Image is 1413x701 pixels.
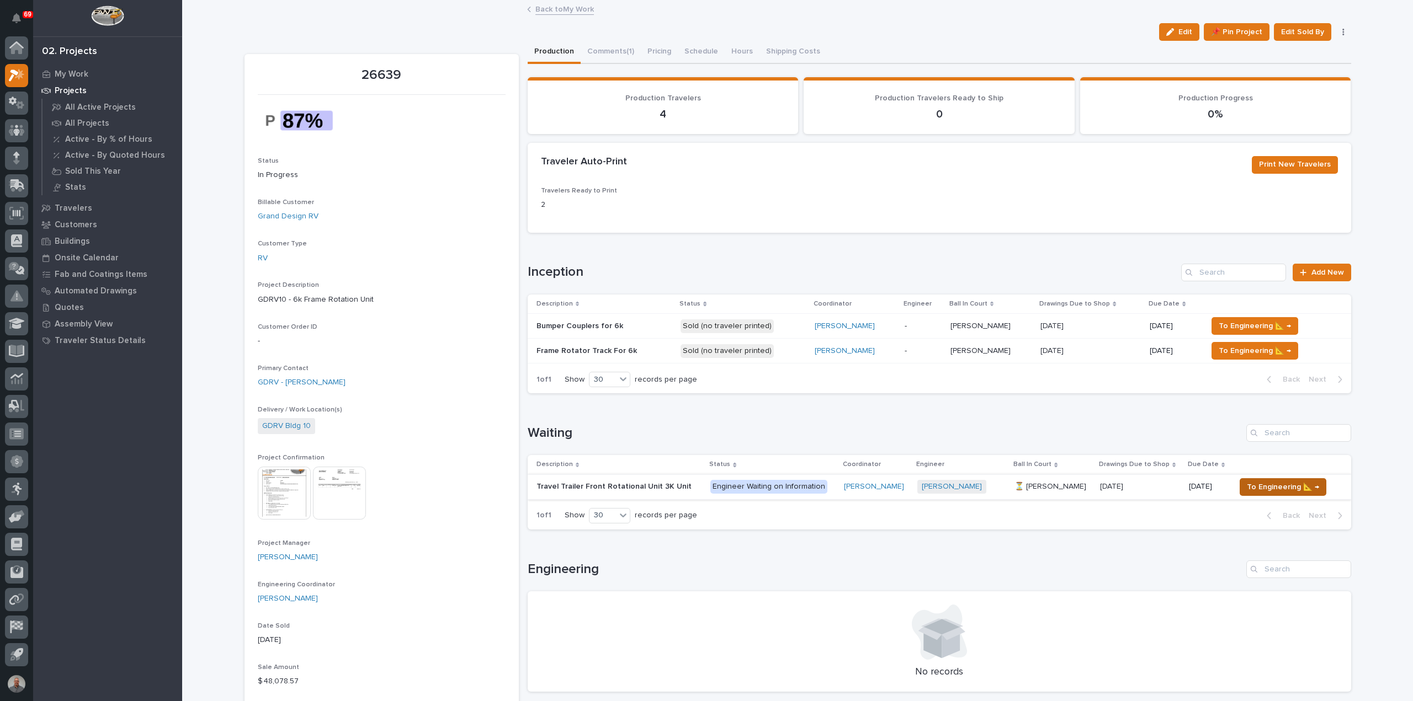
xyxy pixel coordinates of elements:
[33,282,182,299] a: Automated Drawings
[541,666,1338,678] p: No records
[681,319,774,333] div: Sold (no traveler printed)
[1276,511,1300,521] span: Back
[581,41,641,64] button: Comments (1)
[55,204,92,213] p: Travelers
[1246,560,1351,578] input: Search
[1093,108,1338,121] p: 0%
[258,454,325,461] span: Project Confirmation
[1100,480,1125,491] p: [DATE]
[1014,480,1088,491] p: ⏳ [PERSON_NAME]
[875,94,1003,102] span: Production Travelers Ready to Ship
[1159,23,1199,41] button: Edit
[55,237,90,247] p: Buildings
[1099,458,1170,470] p: Drawings Due to Shop
[33,266,182,282] a: Fab and Coatings Items
[1304,511,1351,521] button: Next
[1204,23,1269,41] button: 📌 Pin Project
[1309,511,1333,521] span: Next
[258,158,279,164] span: Status
[589,510,616,521] div: 30
[536,298,573,310] p: Description
[635,511,697,520] p: records per page
[33,216,182,233] a: Customers
[55,220,97,230] p: Customers
[528,425,1242,441] h1: Waiting
[541,199,798,211] p: 2
[681,344,774,358] div: Sold (no traveler printed)
[1258,511,1304,521] button: Back
[1219,319,1291,333] span: To Engineering 📐 →
[1246,424,1351,442] input: Search
[258,101,341,140] img: S5HhKsf9HL0Q6f7ZeiABrWrQQr69FYXmiLDdlvecDnc
[817,108,1061,121] p: 0
[641,41,678,64] button: Pricing
[258,593,318,604] a: [PERSON_NAME]
[528,264,1177,280] h1: Inception
[1178,27,1192,37] span: Edit
[65,135,152,145] p: Active - By % of Hours
[1252,156,1338,174] button: Print New Travelers
[905,322,941,331] p: -
[1149,298,1180,310] p: Due Date
[33,233,182,249] a: Buildings
[1258,374,1304,384] button: Back
[1150,322,1198,331] p: [DATE]
[55,336,146,346] p: Traveler Status Details
[1181,264,1286,281] div: Search
[65,183,86,192] p: Stats
[1281,25,1324,39] span: Edit Sold By
[950,319,1013,331] p: [PERSON_NAME]
[258,623,290,629] span: Date Sold
[905,346,941,356] p: -
[678,41,725,64] button: Schedule
[1211,25,1262,39] span: 📌 Pin Project
[65,151,165,160] p: Active - By Quoted Hours
[536,319,625,331] p: Bumper Couplers for 6k
[1013,458,1051,470] p: Ball In Court
[916,458,944,470] p: Engineer
[91,6,124,26] img: Workspace Logo
[589,374,616,386] div: 30
[528,366,560,393] p: 1 of 1
[625,94,701,102] span: Production Travelers
[55,69,88,79] p: My Work
[922,482,982,491] a: [PERSON_NAME]
[258,324,317,330] span: Customer Order ID
[528,561,1242,577] h1: Engineering
[65,167,121,176] p: Sold This Year
[1212,317,1298,335] button: To Engineering 📐 →
[1293,264,1351,281] a: Add New
[33,315,182,332] a: Assembly View
[759,41,827,64] button: Shipping Costs
[258,406,342,413] span: Delivery / Work Location(s)
[1259,158,1331,171] span: Print New Travelers
[536,458,573,470] p: Description
[258,253,268,264] a: RV
[258,365,309,372] span: Primary Contact
[528,314,1351,339] tr: Bumper Couplers for 6kBumper Couplers for 6k Sold (no traveler printed)[PERSON_NAME] -[PERSON_NAM...
[258,540,310,547] span: Project Manager
[24,10,31,18] p: 69
[1276,374,1300,384] span: Back
[262,420,311,432] a: GDRV Bldg 10
[258,169,506,181] p: In Progress
[258,67,506,83] p: 26639
[5,7,28,30] button: Notifications
[535,2,594,15] a: Back toMy Work
[33,66,182,82] a: My Work
[258,199,314,206] span: Billable Customer
[843,458,881,470] p: Coordinator
[65,119,109,129] p: All Projects
[815,346,875,356] a: [PERSON_NAME]
[950,344,1013,356] p: [PERSON_NAME]
[33,249,182,266] a: Onsite Calendar
[55,253,119,263] p: Onsite Calendar
[1219,344,1291,357] span: To Engineering 📐 →
[1309,374,1333,384] span: Next
[528,474,1351,499] tr: Travel Trailer Front Rotational Unit 3K UnitTravel Trailer Front Rotational Unit 3K Unit Engineer...
[55,286,137,296] p: Automated Drawings
[43,99,182,115] a: All Active Projects
[565,511,585,520] p: Show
